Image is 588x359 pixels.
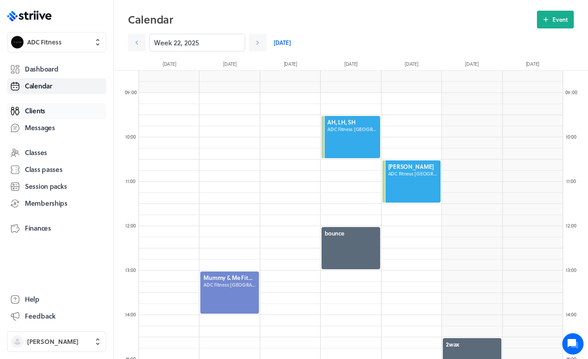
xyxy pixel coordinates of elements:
div: 13 [122,267,139,273]
div: 10 [122,133,139,140]
div: 12 [562,222,580,229]
div: [DATE] [260,60,321,70]
div: 13 [562,267,580,273]
iframe: gist-messenger-bubble-iframe [562,333,584,355]
span: :00 [130,133,136,140]
span: :00 [570,177,576,185]
div: 11 [122,178,139,184]
span: New conversation [57,109,107,116]
input: YYYY-M-D [149,34,245,52]
span: :00 [570,222,576,229]
div: [DATE] [321,60,381,70]
img: ADC Fitness [11,36,24,48]
a: Classes [7,145,106,161]
span: Event [552,16,568,24]
span: :00 [130,88,136,96]
div: 11 [562,178,580,184]
span: :00 [570,266,576,274]
span: :00 [130,266,136,274]
span: :00 [130,311,136,318]
span: Dashboard [25,64,58,74]
span: :00 [570,311,576,318]
span: :00 [130,222,136,229]
span: Finances [25,223,51,233]
span: :00 [129,177,135,185]
button: New conversation [14,104,164,121]
a: Class passes [7,162,106,178]
button: ADC FitnessADC Fitness [7,32,106,52]
div: [DATE] [199,60,260,70]
span: Calendar [25,81,52,91]
span: Classes [25,148,47,157]
span: Clients [25,106,45,116]
a: Calendar [7,78,106,94]
div: [DATE] [381,60,441,70]
span: Memberships [25,199,68,208]
a: Help [7,291,106,307]
h2: We're here to help. Ask us anything! [13,59,164,88]
span: Feedback [25,311,56,321]
a: Clients [7,103,106,119]
span: :00 [570,133,576,140]
button: Feedback [7,308,106,324]
span: [PERSON_NAME] [27,337,79,346]
div: [DATE] [139,60,199,70]
a: Session packs [7,179,106,195]
a: [DATE] [274,34,291,52]
span: Messages [25,123,55,132]
div: [DATE] [441,60,502,70]
div: 14 [122,311,139,318]
div: 10 [562,133,580,140]
div: 09 [122,89,139,96]
span: Class passes [25,165,63,174]
a: Finances [7,220,106,236]
div: 12 [122,222,139,229]
button: [PERSON_NAME] [7,331,106,352]
span: :00 [571,88,577,96]
input: Search articles [26,153,159,171]
span: Session packs [25,182,67,191]
a: Memberships [7,195,106,211]
span: Help [25,295,40,304]
div: 14 [562,311,580,318]
h1: Hi [PERSON_NAME] [13,43,164,57]
span: ADC Fitness [27,38,62,47]
a: Messages [7,120,106,136]
div: 09 [562,89,580,96]
button: Event [537,11,574,28]
h2: Calendar [128,11,537,28]
a: Dashboard [7,61,106,77]
div: [DATE] [502,60,563,70]
p: Find an answer quickly [12,138,166,149]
